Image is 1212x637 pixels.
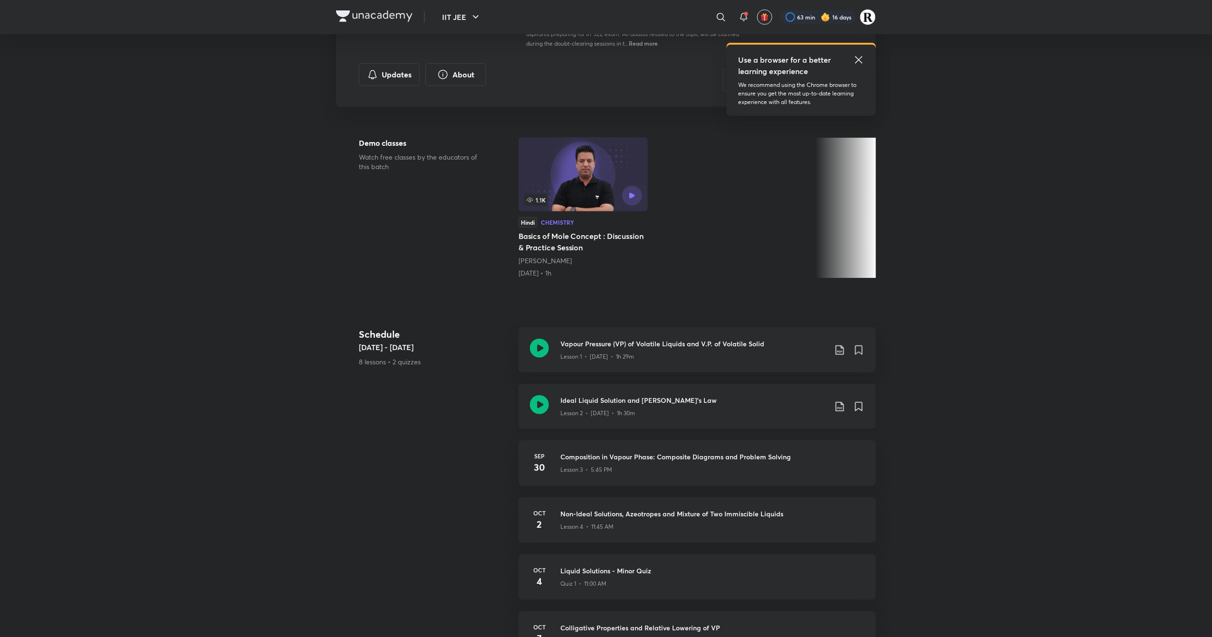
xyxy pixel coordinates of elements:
[560,395,827,405] h3: Ideal Liquid Solution and [PERSON_NAME]’s Law
[519,230,648,253] h5: Basics of Mole Concept : Discussion & Practice Session
[519,137,648,278] a: 1.1KHindiChemistryBasics of Mole Concept : Discussion & Practice Session[PERSON_NAME][DATE] • 1h
[760,13,769,21] img: avatar
[530,566,549,574] h6: Oct
[519,217,537,228] div: Hindi
[519,327,876,384] a: Vapour Pressure (VP) of Volatile Liquids and V.P. of Volatile SolidLesson 1 • [DATE] • 1h 29m
[560,466,612,474] p: Lesson 3 • 5:45 PM
[359,357,511,367] p: 8 lessons • 2 quizzes
[519,268,648,278] div: 9th Jun • 1h
[530,517,549,532] h4: 2
[519,384,876,440] a: Ideal Liquid Solution and [PERSON_NAME]’s LawLesson 2 • [DATE] • 1h 30m
[519,554,876,611] a: Oct4Liquid Solutions - Minor QuizQuiz 1 • 11:00 AM
[560,523,614,531] p: Lesson 4 • 11:45 AM
[359,327,511,342] h4: Schedule
[359,137,488,149] h5: Demo classes
[519,497,876,554] a: Oct2Non-Ideal Solutions, Azeotropes and Mixture of Two Immiscible LiquidsLesson 4 • 11:45 AM
[530,452,549,460] h6: Sep
[560,452,865,462] h3: Composition in Vapour Phase: Composite Diagrams and Problem Solving
[560,352,634,361] p: Lesson 1 • [DATE] • 1h 29m
[519,256,648,266] div: Brijesh Jindal
[560,623,865,633] h3: Colligative Properties and Relative Lowering of VP
[723,69,823,92] button: Enrolled
[436,8,487,27] button: IIT JEE
[524,194,548,206] span: 1.1K
[519,256,572,265] a: [PERSON_NAME]
[359,152,488,171] p: Watch free classes by the educators of this batch
[519,440,876,497] a: Sep30Composition in Vapour Phase: Composite Diagrams and Problem SolvingLesson 3 • 5:45 PM
[530,623,549,631] h6: Oct
[560,409,635,418] p: Lesson 2 • [DATE] • 1h 30m
[560,566,865,576] h3: Liquid Solutions - Minor Quiz
[860,9,876,25] img: Rakhi Sharma
[359,342,511,353] h5: [DATE] - [DATE]
[336,10,413,22] img: Company Logo
[629,39,658,47] span: Read more
[738,54,833,77] h5: Use a browser for a better learning experience
[560,580,606,588] p: Quiz 1 • 11:00 AM
[757,10,772,25] button: avatar
[530,574,549,589] h4: 4
[821,12,830,22] img: streak
[530,509,549,517] h6: Oct
[541,219,574,225] div: Chemistry
[359,63,420,86] button: Updates
[560,339,827,349] h3: Vapour Pressure (VP) of Volatile Liquids and V.P. of Volatile Solid
[336,10,413,24] a: Company Logo
[530,460,549,475] h4: 30
[425,63,486,86] button: About
[519,137,648,278] a: Basics of Mole Concept : Discussion & Practice Session
[560,509,865,519] h3: Non-Ideal Solutions, Azeotropes and Mixture of Two Immiscible Liquids
[738,81,865,106] p: We recommend using the Chrome browser to ensure you get the most up-to-date learning experience w...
